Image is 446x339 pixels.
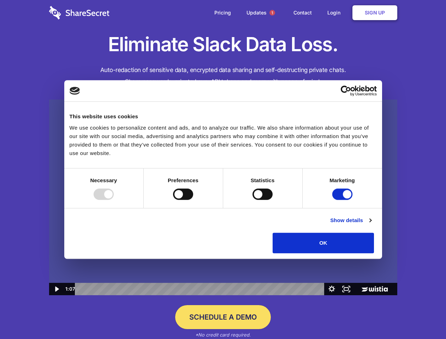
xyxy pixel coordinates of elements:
[175,305,271,329] a: Schedule a Demo
[49,100,397,296] img: Sharesecret
[70,124,377,157] div: We use cookies to personalize content and ads, and to analyze our traffic. We also share informat...
[320,2,351,24] a: Login
[330,216,371,225] a: Show details
[49,6,109,19] img: logo-wordmark-white-trans-d4663122ce5f474addd5e946df7df03e33cb6a1c49d2221995e7729f52c070b2.svg
[70,112,377,121] div: This website uses cookies
[251,177,275,183] strong: Statistics
[411,304,438,331] iframe: Drift Widget Chat Controller
[49,64,397,88] h4: Auto-redaction of sensitive data, encrypted data sharing and self-destructing private chats. Shar...
[195,332,251,338] em: *No credit card required.
[325,283,339,295] button: Show settings menu
[49,32,397,57] h1: Eliminate Slack Data Loss.
[81,283,321,295] div: Playbar
[70,87,80,95] img: logo
[315,85,377,96] a: Usercentrics Cookiebot - opens in a new window
[207,2,238,24] a: Pricing
[286,2,319,24] a: Contact
[273,233,374,253] button: OK
[269,10,275,16] span: 1
[339,283,353,295] button: Fullscreen
[90,177,117,183] strong: Necessary
[352,5,397,20] a: Sign Up
[49,283,64,295] button: Play Video
[168,177,198,183] strong: Preferences
[353,283,397,295] a: Wistia Logo -- Learn More
[329,177,355,183] strong: Marketing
